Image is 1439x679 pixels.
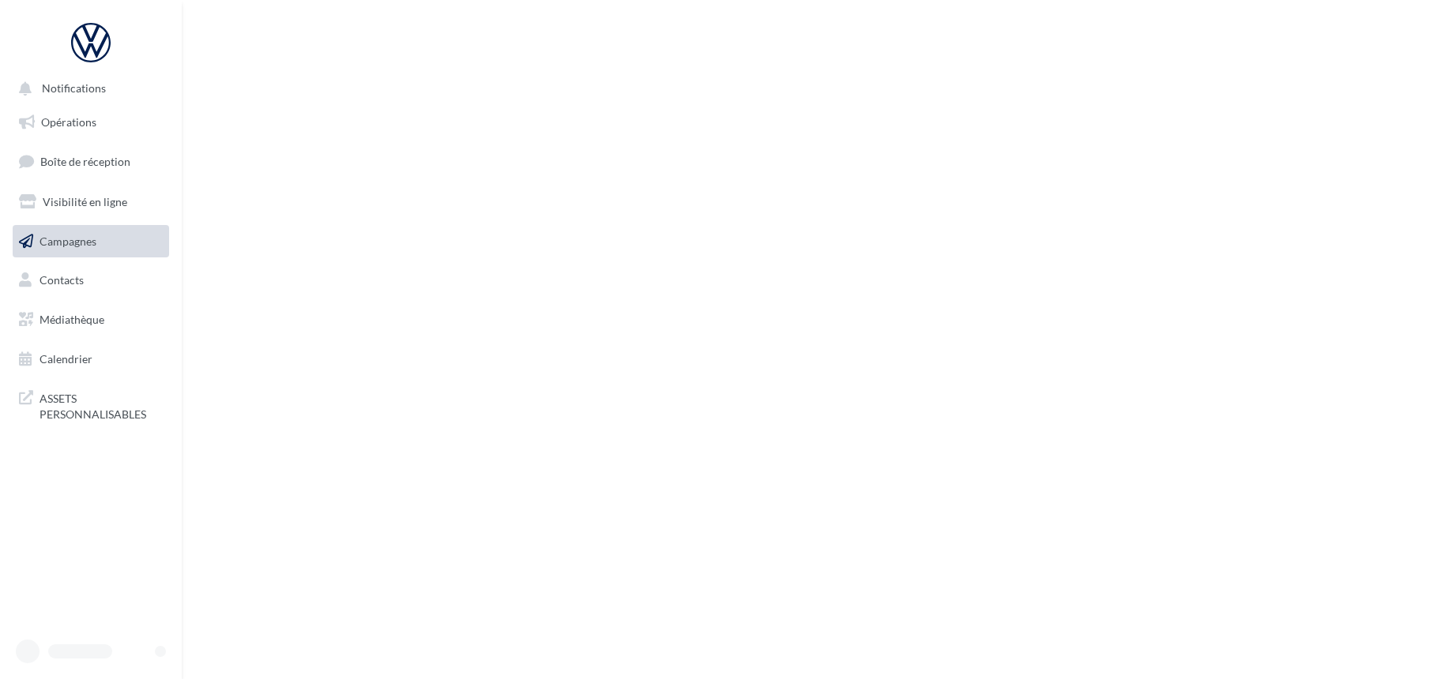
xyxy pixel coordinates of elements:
a: Visibilité en ligne [9,186,172,219]
span: Campagnes [40,234,96,247]
a: ASSETS PERSONNALISABLES [9,381,172,428]
span: Contacts [40,273,84,287]
a: Contacts [9,264,172,297]
span: Visibilité en ligne [43,195,127,208]
span: Notifications [42,82,106,96]
span: Boîte de réception [40,155,130,168]
span: Opérations [41,115,96,129]
span: Médiathèque [40,313,104,326]
a: Boîte de réception [9,144,172,178]
a: Opérations [9,106,172,139]
a: Médiathèque [9,303,172,336]
span: Calendrier [40,352,92,366]
a: Campagnes [9,225,172,258]
a: Calendrier [9,343,172,376]
span: ASSETS PERSONNALISABLES [40,388,163,422]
